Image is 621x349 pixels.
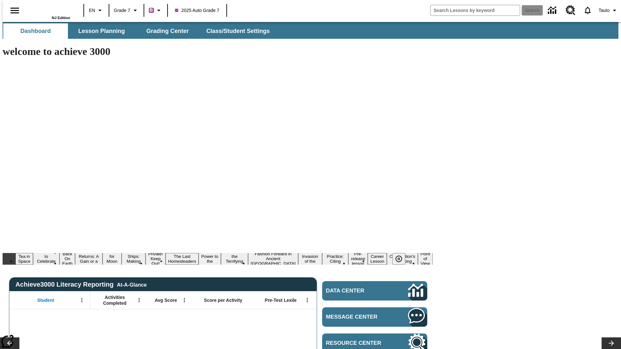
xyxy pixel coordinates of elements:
[89,7,95,14] span: EN
[175,7,220,14] span: 2025 Auto Grade 7
[3,23,68,39] button: Dashboard
[146,27,189,35] span: Grading Center
[16,253,33,265] button: Slide 1 Tea in Space
[302,295,312,305] button: Open Menu
[326,314,389,320] span: Message Center
[150,6,153,14] span: B
[117,281,147,288] div: At-A-Glance
[3,46,433,58] h1: welcome to achieve 3000
[103,248,122,270] button: Slide 5 Time for Moon Rules?
[199,248,221,270] button: Slide 9 Solar Power to the People
[326,288,387,294] span: Data Center
[60,250,75,267] button: Slide 3 Back On Earth
[122,248,146,270] button: Slide 6 Cruise Ships: Making Waves
[93,294,136,306] span: Activities Completed
[418,250,433,267] button: Slide 17 Point of View
[69,23,134,39] button: Lesson Planning
[28,3,70,16] a: Home
[52,16,70,20] span: NJ Edition
[180,295,189,305] button: Open Menu
[204,297,243,303] span: Score per Activity
[146,250,165,267] button: Slide 7 Private! Keep Out!
[562,2,579,19] a: Resource Center, Will open in new tab
[348,250,368,267] button: Slide 14 Pre-release lesson
[78,27,125,35] span: Lesson Planning
[20,27,51,35] span: Dashboard
[37,297,54,303] span: Student
[111,5,142,16] button: Grade: Grade 7, Select a grade
[544,2,562,19] a: Data Center
[3,23,276,39] div: SubNavbar
[326,340,389,346] span: Resource Center
[114,7,130,14] span: Grade 7
[28,2,70,20] div: Home
[77,295,87,305] button: Open Menu
[166,253,199,265] button: Slide 8 The Last Homesteaders
[602,337,621,349] button: Lesson carousel, Next
[16,281,147,288] span: Achieve3000 Literacy Reporting
[206,27,270,35] span: Class/Student Settings
[221,248,248,270] button: Slide 10 Attack of the Terrifying Tomatoes
[134,295,144,305] button: Open Menu
[33,248,60,270] button: Slide 2 Get Ready to Celebrate Juneteenth!
[596,5,621,16] button: Profile/Settings
[392,253,412,265] div: Pause
[322,281,427,301] a: Data Center
[368,253,387,265] button: Slide 15 Career Lesson
[387,248,418,270] button: Slide 16 The Constitution's Balancing Act
[135,23,200,39] button: Grading Center
[322,248,349,270] button: Slide 13 Mixed Practice: Citing Evidence
[86,5,107,16] button: Language: EN, Select a language
[201,23,275,39] button: Class/Student Settings
[322,307,427,327] a: Message Center
[248,250,298,267] button: Slide 11 Fashion Forward in Ancient Rome
[3,22,618,39] div: SubNavbar
[75,248,102,270] button: Slide 4 Free Returns: A Gain or a Drain?
[146,5,165,16] button: Boost Class color is purple. Change class color
[430,5,520,16] input: search field
[265,297,297,303] span: Pre-Test Lexile
[298,248,322,270] button: Slide 12 The Invasion of the Free CD
[392,253,405,265] button: Pause
[155,297,177,303] span: Avg Score
[5,1,24,20] button: Open side menu
[599,7,610,14] span: Tauto
[579,2,596,19] a: Notifications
